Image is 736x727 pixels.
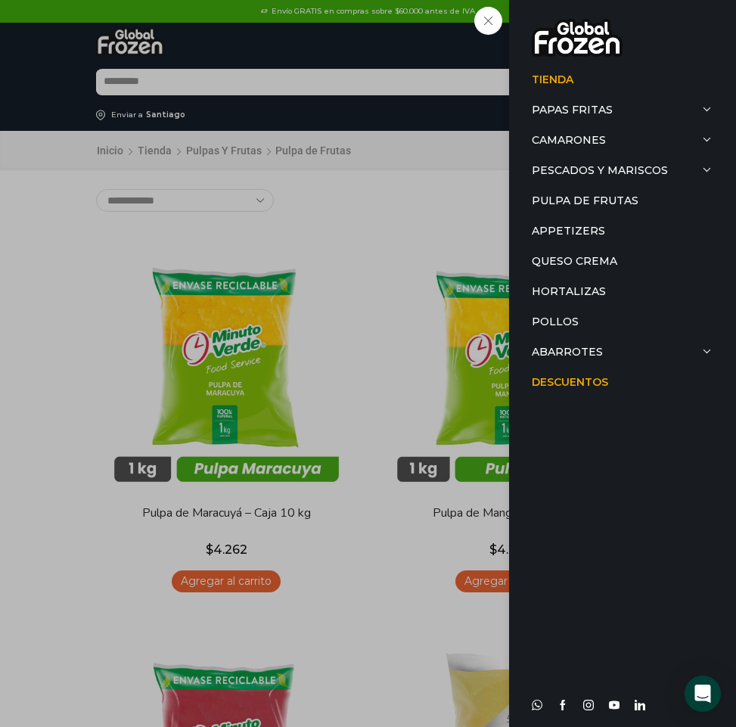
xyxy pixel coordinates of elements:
[532,337,713,367] a: Abarrotes
[532,216,713,246] a: Appetizers
[532,306,713,337] a: Pollos
[532,125,713,155] a: Camarones
[532,185,713,216] a: Pulpa de Frutas
[532,64,713,95] a: Tienda
[532,95,713,125] a: Papas Fritas
[532,276,713,306] a: Hortalizas
[685,676,721,712] div: Open Intercom Messenger
[532,367,713,397] a: Descuentos
[532,155,713,185] a: Pescados y Mariscos
[532,246,713,276] a: Queso Crema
